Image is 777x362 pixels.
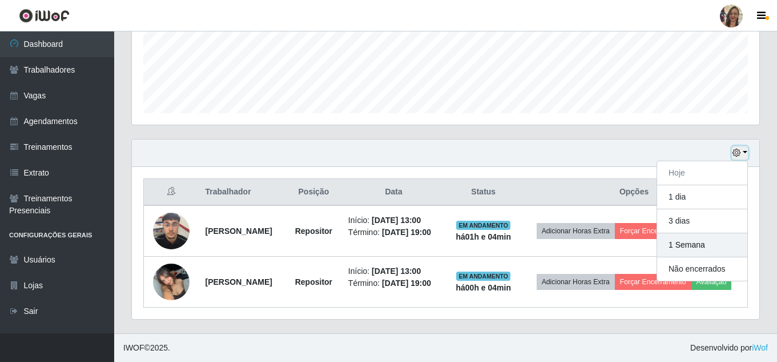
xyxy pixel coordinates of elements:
[456,272,510,281] span: EM ANDAMENTO
[295,277,332,287] strong: Repositor
[752,343,768,352] a: iWof
[657,161,747,185] button: Hoje
[286,179,341,206] th: Posição
[123,343,144,352] span: IWOF
[348,226,440,238] li: Término:
[456,221,510,230] span: EM ANDAMENTO
[372,216,421,225] time: [DATE] 13:00
[456,232,511,241] strong: há 01 h e 04 min
[537,274,615,290] button: Adicionar Horas Extra
[657,209,747,233] button: 3 dias
[205,226,272,236] strong: [PERSON_NAME]
[382,228,431,237] time: [DATE] 19:00
[456,283,511,292] strong: há 00 h e 04 min
[19,9,70,23] img: CoreUI Logo
[615,274,691,290] button: Forçar Encerramento
[657,185,747,209] button: 1 dia
[295,226,332,236] strong: Repositor
[153,206,190,255] img: 1753794100219.jpeg
[521,179,747,206] th: Opções
[341,179,446,206] th: Data
[348,277,440,289] li: Término:
[615,223,691,239] button: Forçar Encerramento
[691,274,732,290] button: Avaliação
[382,279,431,288] time: [DATE] 19:00
[657,233,747,257] button: 1 Semana
[205,277,272,287] strong: [PERSON_NAME]
[153,257,190,306] img: 1754455708839.jpeg
[198,179,285,206] th: Trabalhador
[657,257,747,281] button: Não encerrados
[348,214,440,226] li: Início:
[537,223,615,239] button: Adicionar Horas Extra
[446,179,521,206] th: Status
[690,342,768,354] span: Desenvolvido por
[348,265,440,277] li: Início:
[372,266,421,276] time: [DATE] 13:00
[123,342,170,354] span: © 2025 .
